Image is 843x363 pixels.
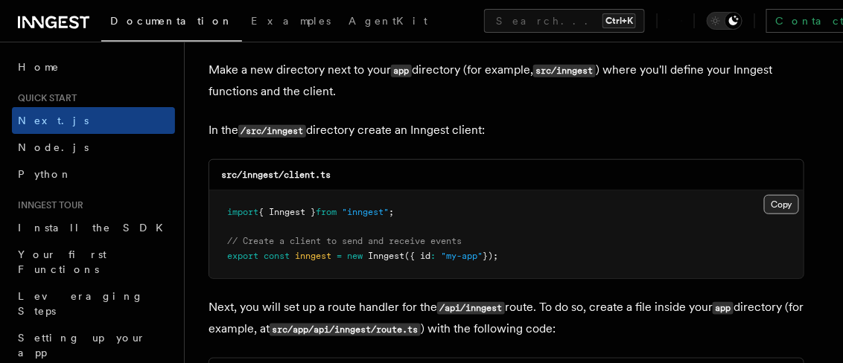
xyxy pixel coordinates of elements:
span: Setting up your app [18,332,146,359]
a: Examples [242,4,340,40]
button: Toggle dark mode [707,12,742,30]
a: Node.js [12,134,175,161]
span: ; [389,207,394,217]
span: Quick start [12,92,77,104]
code: app [713,302,734,315]
span: AgentKit [349,15,427,27]
a: AgentKit [340,4,436,40]
span: Examples [251,15,331,27]
code: src/inngest/client.ts [221,170,331,180]
a: Next.js [12,107,175,134]
span: from [316,207,337,217]
span: "my-app" [441,251,483,261]
span: import [227,207,258,217]
code: src/app/api/inngest/route.ts [270,324,421,336]
span: Install the SDK [18,222,172,234]
p: In the directory create an Inngest client: [209,120,804,141]
span: }); [483,251,498,261]
span: Your first Functions [18,248,106,275]
p: Next, you will set up a route handler for the route. To do so, create a file inside your director... [209,297,804,340]
span: Node.js [18,141,89,153]
span: inngest [295,251,331,261]
span: : [430,251,436,261]
kbd: Ctrl+K [602,13,636,28]
span: "inngest" [342,207,389,217]
code: /api/inngest [437,302,505,315]
span: // Create a client to send and receive events [227,236,462,246]
code: src/inngest [533,65,596,77]
a: Home [12,54,175,80]
span: new [347,251,363,261]
a: Install the SDK [12,214,175,241]
span: export [227,251,258,261]
span: Inngest [368,251,404,261]
span: Inngest tour [12,199,83,211]
span: Home [18,60,60,74]
span: = [337,251,342,261]
span: ({ id [404,251,430,261]
span: { Inngest } [258,207,316,217]
a: Your first Functions [12,241,175,283]
code: app [391,65,412,77]
span: Documentation [110,15,233,27]
a: Python [12,161,175,187]
a: Leveraging Steps [12,283,175,324]
a: Documentation [101,4,242,42]
code: /src/inngest [238,125,306,138]
span: Leveraging Steps [18,290,144,317]
button: Copy [764,195,799,214]
span: Next.js [18,115,89,126]
span: const [264,251,290,261]
p: Make a new directory next to your directory (for example, ) where you'll define your Inngest func... [209,60,804,102]
button: Search...Ctrl+K [484,9,645,33]
span: Python [18,168,72,180]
